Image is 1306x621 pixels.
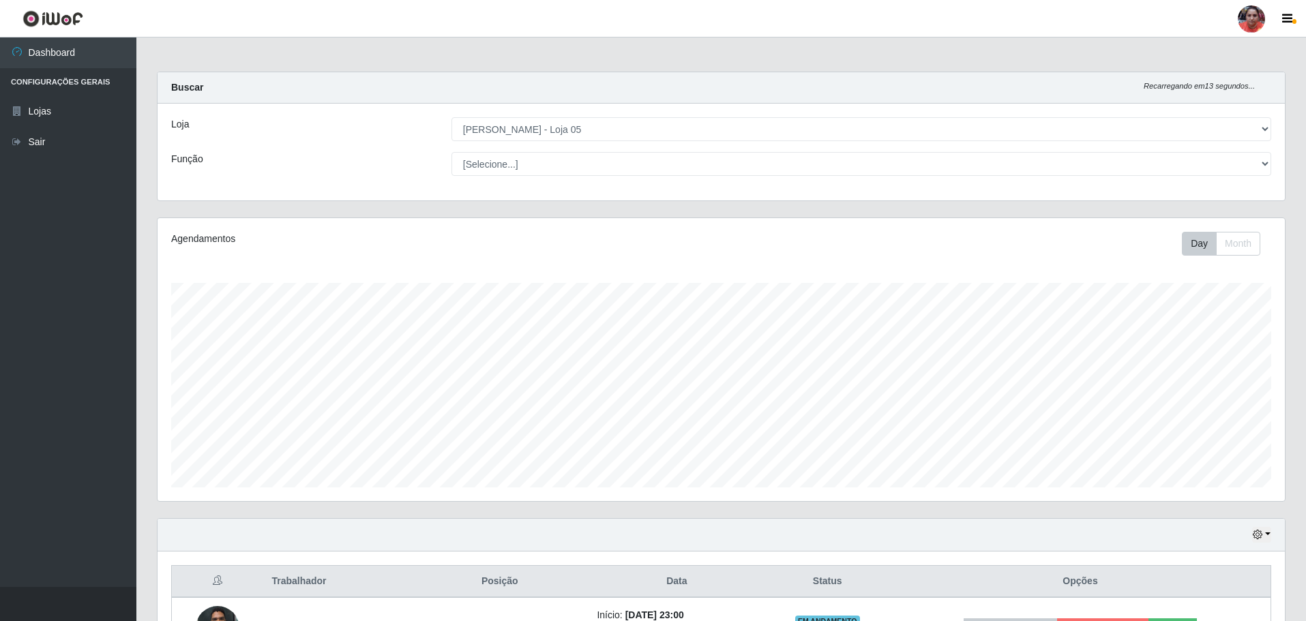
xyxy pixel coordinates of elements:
[890,566,1271,598] th: Opções
[1182,232,1217,256] button: Day
[23,10,83,27] img: CoreUI Logo
[1182,232,1260,256] div: First group
[171,82,203,93] strong: Buscar
[625,609,684,620] time: [DATE] 23:00
[765,566,890,598] th: Status
[171,232,618,246] div: Agendamentos
[411,566,589,598] th: Posição
[171,117,189,132] label: Loja
[1144,82,1255,90] i: Recarregando em 13 segundos...
[1182,232,1271,256] div: Toolbar with button groups
[589,566,765,598] th: Data
[1216,232,1260,256] button: Month
[263,566,411,598] th: Trabalhador
[171,152,203,166] label: Função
